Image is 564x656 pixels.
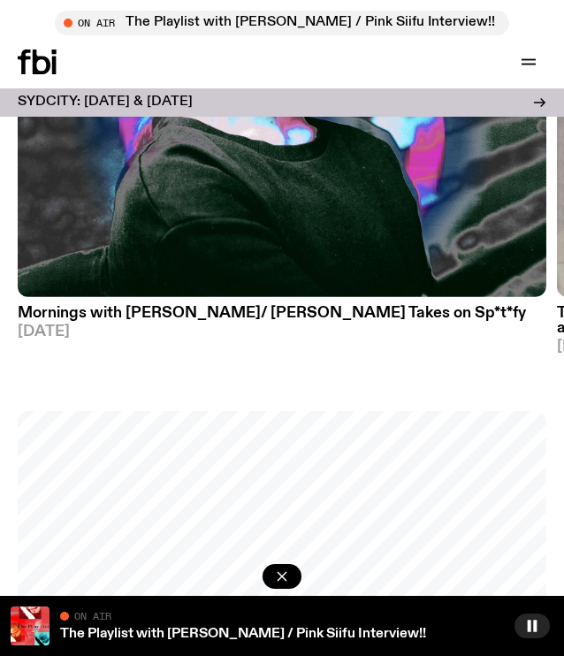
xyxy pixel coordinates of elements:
[55,11,509,35] button: On AirThe Playlist with [PERSON_NAME] / Pink Siifu Interview!!
[74,610,111,622] span: On Air
[18,306,546,321] h3: Mornings with [PERSON_NAME]/ [PERSON_NAME] Takes on Sp*t*fy
[18,95,193,109] h3: SYDCITY: [DATE] & [DATE]
[60,627,426,641] a: The Playlist with [PERSON_NAME] / Pink Siifu Interview!!
[11,606,50,645] img: The cover image for this episode of The Playlist, featuring the title of the show as well as the ...
[18,297,546,339] a: Mornings with [PERSON_NAME]/ [PERSON_NAME] Takes on Sp*t*fy[DATE]
[18,324,546,339] span: [DATE]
